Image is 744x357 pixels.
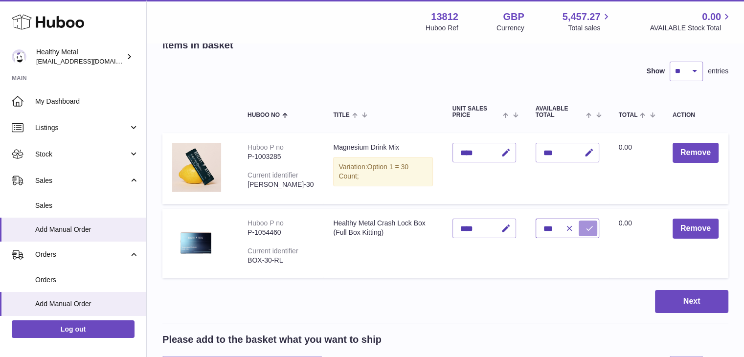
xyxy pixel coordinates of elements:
span: 5,457.27 [563,10,601,23]
span: 0.00 [619,143,632,151]
span: AVAILABLE Total [536,106,584,118]
a: 0.00 AVAILABLE Stock Total [650,10,732,33]
span: Add Manual Order [35,225,139,234]
div: Current identifier [248,171,298,179]
button: Next [655,290,728,313]
span: Title [333,112,349,118]
div: Huboo P no [248,219,284,227]
td: Healthy Metal Crash Lock Box (Full Box Kitting) [323,209,442,278]
span: Unit Sales Price [452,106,501,118]
button: Remove [673,143,719,163]
strong: 13812 [431,10,458,23]
span: Sales [35,201,139,210]
span: Total sales [568,23,611,33]
img: internalAdmin-13812@internal.huboo.com [12,49,26,64]
span: 0.00 [702,10,721,23]
span: AVAILABLE Stock Total [650,23,732,33]
div: P-1003285 [248,152,314,161]
label: Show [647,67,665,76]
div: BOX-30-RL [248,256,314,265]
span: My Dashboard [35,97,139,106]
td: Magnesium Drink Mix [323,133,442,204]
span: Orders [35,250,129,259]
h2: Items in basket [162,39,233,52]
div: Action [673,112,719,118]
div: Current identifier [248,247,298,255]
img: Magnesium Drink Mix [172,143,221,192]
div: P-1054460 [248,228,314,237]
a: 5,457.27 Total sales [563,10,612,33]
span: Sales [35,176,129,185]
img: Healthy Metal Crash Lock Box (Full Box Kitting) [172,219,221,266]
div: [PERSON_NAME]-30 [248,180,314,189]
span: Total [619,112,638,118]
div: Huboo Ref [426,23,458,33]
h2: Please add to the basket what you want to ship [162,333,382,346]
span: Listings [35,123,129,133]
div: Healthy Metal [36,47,124,66]
span: entries [708,67,728,76]
span: Orders [35,275,139,285]
div: Huboo P no [248,143,284,151]
span: Stock [35,150,129,159]
div: Currency [496,23,524,33]
div: Variation: [333,157,432,186]
strong: GBP [503,10,524,23]
button: Remove [673,219,719,239]
span: 0.00 [619,219,632,227]
a: Log out [12,320,135,338]
span: Option 1 = 30 Count; [338,163,408,180]
span: Add Manual Order [35,299,139,309]
span: Huboo no [248,112,280,118]
span: [EMAIL_ADDRESS][DOMAIN_NAME] [36,57,144,65]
